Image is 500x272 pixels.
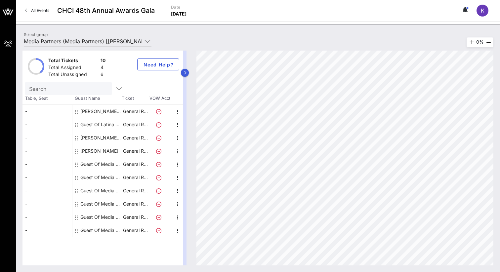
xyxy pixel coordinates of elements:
[22,105,72,118] div: -
[22,171,72,184] div: -
[481,7,484,14] span: K
[80,118,122,131] div: Guest Of Latino Magazine- Ron Smith Media Partners
[22,144,72,158] div: -
[137,58,179,70] button: Need Help?
[143,62,174,67] span: Need Help?
[122,144,148,158] p: General R…
[22,131,72,144] div: -
[101,57,106,65] div: 10
[31,8,49,13] span: All Events
[122,184,148,197] p: General R…
[101,64,106,72] div: 4
[48,64,98,72] div: Total Assigned
[171,11,187,17] p: [DATE]
[24,32,48,37] label: Select group
[22,95,72,102] span: Table, Seat
[122,211,148,224] p: General R…
[22,197,72,211] div: -
[72,95,122,102] span: Guest Name
[57,6,155,16] span: CHCI 48th Annual Awards Gala
[80,144,118,158] div: Rafael Ulloa
[80,184,122,197] div: Guest Of Media Partners
[48,71,98,79] div: Total Unassigned
[477,5,488,17] div: K
[122,224,148,237] p: General R…
[80,131,122,144] div: Marcos Marin Media Partners
[80,224,122,237] div: Guest Of Media Partners
[122,197,148,211] p: General R…
[148,95,171,102] span: VOW Acct
[80,158,122,171] div: Guest Of Media Partners
[101,71,106,79] div: 6
[22,158,72,171] div: -
[122,118,148,131] p: General R…
[122,105,148,118] p: General R…
[22,118,72,131] div: -
[122,158,148,171] p: General R…
[80,197,122,211] div: Guest Of Media Partners
[467,37,493,47] div: 0%
[48,57,98,65] div: Total Tickets
[171,4,187,11] p: Date
[80,171,122,184] div: Guest Of Media Partners
[22,224,72,237] div: -
[21,5,53,16] a: All Events
[122,171,148,184] p: General R…
[22,211,72,224] div: -
[122,131,148,144] p: General R…
[80,105,122,118] div: Dalia Almnanza-smith
[122,95,148,102] span: Ticket
[22,184,72,197] div: -
[80,211,122,224] div: Guest Of Media Partners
